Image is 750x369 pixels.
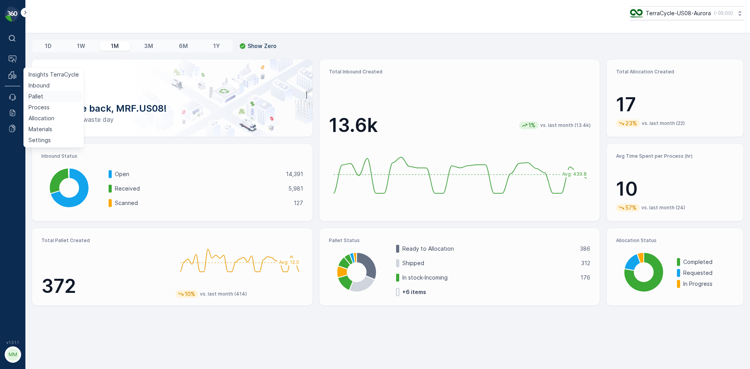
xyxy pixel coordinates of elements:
[7,180,41,186] span: Asset Type :
[115,170,281,178] p: Open
[580,274,590,282] p: 176
[402,274,576,282] p: In stock-Incoming
[616,177,734,201] p: 10
[111,42,119,50] p: 1M
[286,170,303,178] p: 14,391
[41,154,44,160] span: -
[540,122,591,128] p: vs. last month (13.4k)
[616,153,734,159] p: Avg Time Spent per Process (hr)
[714,10,733,16] p: ( -05:00 )
[41,153,303,159] p: Inbound Status
[616,237,734,244] p: Allocation Status
[641,205,685,211] p: vs. last month (24)
[616,93,734,116] p: 17
[7,128,26,135] span: Name :
[630,9,643,18] img: image_ci7OI47.png
[402,259,577,267] p: Shipped
[213,42,220,50] p: 1Y
[683,258,734,266] p: Completed
[294,199,303,207] p: 127
[26,128,76,135] span: Pallet_US08 #9041
[44,167,51,173] span: 70
[77,42,85,50] p: 1W
[630,6,744,20] button: TerraCycle-US08-Aurora(-05:00)
[46,141,53,148] span: 70
[402,245,575,253] p: Ready to Allocation
[115,185,283,193] p: Received
[7,141,46,148] span: Total Weight :
[41,180,86,186] span: [PERSON_NAME]
[45,42,52,50] p: 1D
[248,42,277,50] p: Show Zero
[41,237,169,244] p: Total Pallet Created
[581,259,590,267] p: 312
[5,6,20,22] img: logo
[115,199,289,207] p: Scanned
[41,275,169,298] p: 372
[7,167,44,173] span: Tare Weight :
[329,237,591,244] p: Pallet Status
[179,42,188,50] p: 6M
[288,185,303,193] p: 5,981
[683,269,734,277] p: Requested
[616,69,734,75] p: Total Allocation Created
[580,245,590,253] p: 386
[528,121,536,129] p: 1%
[5,340,20,345] span: v 1.51.1
[7,154,41,160] span: Net Weight :
[345,7,404,16] p: Pallet_US08 #9041
[7,348,19,361] div: MM
[646,9,711,17] p: TerraCycle-US08-Aurora
[625,119,638,127] p: 23%
[45,115,300,124] p: Have a zero-waste day
[200,291,247,297] p: vs. last month (414)
[329,114,378,137] p: 13.6k
[625,204,637,212] p: 57%
[5,346,20,363] button: MM
[642,120,685,127] p: vs. last month (22)
[144,42,153,50] p: 3M
[33,193,139,199] span: US-A0101 I Gloves & Safety - Decanted
[184,290,196,298] p: 10%
[329,69,591,75] p: Total Inbound Created
[7,193,33,199] span: Material :
[45,102,300,115] p: Welcome back, MRF.US08!
[683,280,734,288] p: In Progress
[402,288,426,296] p: + 6 items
